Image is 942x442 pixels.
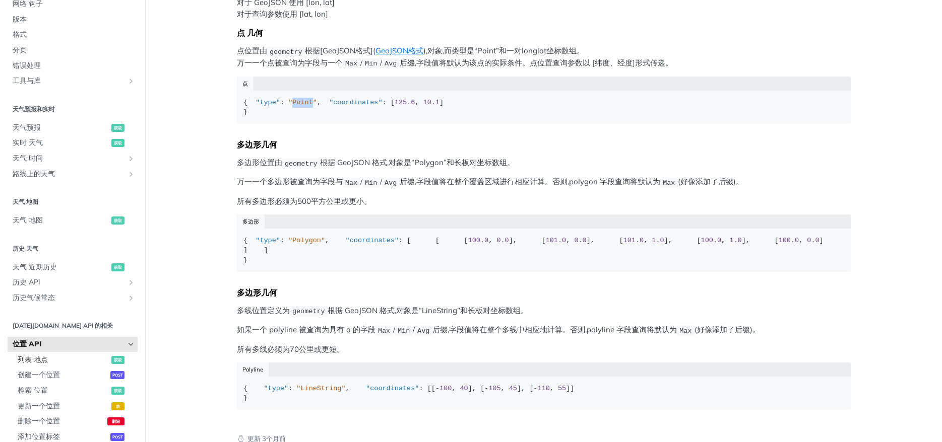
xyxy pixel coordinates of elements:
[8,321,138,330] h2: [DATE][DOMAIN_NAME] API 的相关
[13,45,135,55] span: 分页
[13,367,138,383] a: 创建一个位置post
[398,327,410,334] span: Min
[237,139,851,150] div: 多边形几何
[8,167,138,182] a: 路线上的天气显示路线上天气的子页面
[807,237,819,244] span: 0.0
[435,385,439,392] span: -
[111,216,124,225] span: 获取
[8,244,138,253] h2: 历史 天气
[18,355,109,365] span: 列表 地点
[439,385,452,392] span: 100
[237,176,851,188] p: 万一一个多边形被查询为字段与 / / 后缀,字段值将在整个覆盖区域进行相应计算。否则,polygon 字段查询将默认为 (好像添加了后缀)。
[107,417,124,425] span: 删除
[127,170,135,178] button: 显示路线上天气的子页面
[243,98,844,117] div: { : , : [ , ] }
[8,197,138,206] h2: 天气 地图
[111,356,124,364] span: 获取
[8,337,138,352] a: 位置 API隐藏位置 API 的子页面
[8,290,138,306] a: 历史气候常态显示历史气候正常情况的子页面
[18,416,105,426] span: 删除一个位置
[111,139,124,147] span: 获取
[496,237,509,244] span: 0.0
[127,294,135,302] button: 显示历史气候正常情况的子页面
[296,385,345,392] span: "LineString"
[729,237,741,244] span: 1.0
[256,99,280,106] span: "type"
[127,340,135,348] button: 隐藏位置 API 的子页面
[13,293,124,303] span: 历史气候常态
[237,324,851,336] p: 如果一个 polyline 被查询为具有 a 的字段 / / 后缀,字段值将在整个多线中相应地计算。否则,polyline 字段查询将默认为 (好像添加了后缀)。
[111,402,124,410] span: 放
[652,237,664,244] span: 1.0
[13,383,138,398] a: 检索 位置获取
[13,339,124,349] span: 位置 API
[395,99,415,106] span: 125.6
[8,120,138,135] a: 天气预报获取
[13,76,124,86] span: 工具与库
[237,305,851,317] p: 多线位置定义为 根据 GeoJSON 格式,对象是“LineString”和长板对坐标数组。
[237,344,851,355] p: 所有多线必须为70公里或更短。
[8,275,138,290] a: 历史 API显示历史 API 的子页面
[663,179,675,186] span: Max
[375,46,423,55] a: GeoJSON格式
[292,308,325,315] span: geometry
[13,277,124,287] span: 历史 API
[8,43,138,58] a: 分页
[127,278,135,286] button: 显示历史 API 的子页面
[385,179,397,186] span: Avg
[127,155,135,163] button: 显示天气时间表的子页面
[533,385,537,392] span: -
[243,236,844,265] div: { : , : [ [ [ , ], [ , ], [ , ], [ , ], [ , ] ] ] }
[345,60,357,67] span: Max
[13,30,135,40] span: 格式
[365,60,377,67] span: Min
[546,237,567,244] span: 101.0
[13,154,124,164] span: 天气 时间
[8,260,138,275] a: 天气 近期历史获取
[111,387,124,395] span: 获取
[8,73,138,89] a: 工具与库显示工具和库的子页面
[365,179,377,186] span: Min
[13,399,138,414] a: 更新一个位置放
[8,105,138,114] h2: 天气预报和实时
[264,385,289,392] span: "type"
[13,138,109,148] span: 实时 天气
[679,327,692,334] span: Max
[13,169,124,179] span: 路线上的天气
[13,352,138,367] a: 列表 地点获取
[13,61,135,71] span: 错误处理
[288,237,325,244] span: "Polygon"
[484,385,488,392] span: -
[237,45,851,69] p: 点位置由 根据[GeoJSON格式]( ),对象,而类型是“Point”和一对longlat坐标数组。 万一一个点被查询为字段与一个 / / 后缀,字段值将默认为该点的实际条件。点位置查询参数以...
[329,99,382,106] span: "coordinates"
[623,237,644,244] span: 101.0
[574,237,586,244] span: 0.0
[8,135,138,151] a: 实时 天气获取
[13,215,109,226] span: 天气 地图
[110,371,124,379] span: post
[378,327,390,334] span: Max
[509,385,517,392] span: 45
[346,237,399,244] span: "coordinates"
[385,60,397,67] span: Avg
[13,414,138,429] a: 删除一个位置删除
[423,99,439,106] span: 10.1
[13,123,109,133] span: 天气预报
[237,196,851,207] p: 所有多边形必须为500平方公里或更小。
[288,99,317,106] span: "Point"
[270,48,302,55] span: geometry
[13,15,135,25] span: 版本
[417,327,429,334] span: Avg
[8,27,138,42] a: 格式
[256,237,280,244] span: "type"
[111,263,124,271] span: 获取
[345,179,357,186] span: Max
[460,385,468,392] span: 40
[285,160,318,167] span: geometry
[488,385,500,392] span: 105
[13,262,109,272] span: 天气 近期历史
[701,237,722,244] span: 100.0
[366,385,419,392] span: "coordinates"
[18,432,108,442] span: 添加位置标签
[111,124,124,132] span: 获取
